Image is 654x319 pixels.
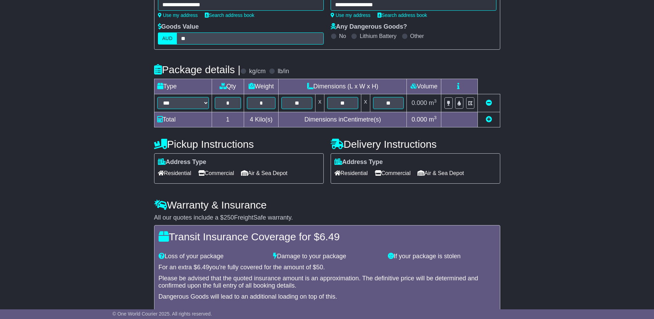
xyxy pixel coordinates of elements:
td: Total [154,112,212,127]
a: Add new item [486,116,492,123]
td: Qty [212,79,244,94]
div: Damage to your package [270,253,384,260]
div: Loss of your package [155,253,270,260]
span: 6.49 [197,264,209,271]
span: Air & Sea Depot [241,168,288,178]
span: 0.000 [412,116,427,123]
div: All our quotes include a $ FreightSafe warranty. [154,214,500,222]
td: Kilo(s) [244,112,279,127]
td: 1 [212,112,244,127]
label: Other [410,33,424,39]
h4: Delivery Instructions [331,138,500,150]
td: Dimensions (L x W x H) [279,79,407,94]
span: Residential [158,168,191,178]
label: Any Dangerous Goods? [331,23,407,31]
sup: 3 [434,98,437,104]
span: Air & Sea Depot [417,168,464,178]
a: Search address book [205,12,254,18]
span: 4 [250,116,253,123]
div: For an extra $ you're fully covered for the amount of $ . [159,264,496,271]
span: 250 [224,214,234,221]
label: No [339,33,346,39]
span: m [429,116,437,123]
div: Please be advised that the quoted insurance amount is an approximation. The definitive price will... [159,275,496,290]
td: x [315,94,324,112]
sup: 3 [434,115,437,120]
div: If your package is stolen [384,253,499,260]
label: Address Type [334,158,383,166]
label: Goods Value [158,23,199,31]
td: Volume [407,79,441,94]
span: Commercial [375,168,411,178]
a: Search address book [378,12,427,18]
span: 0.000 [412,99,427,106]
label: Address Type [158,158,207,166]
span: 50 [316,264,323,271]
h4: Package details | [154,64,241,75]
span: Residential [334,168,368,178]
td: x [361,94,370,112]
label: AUD [158,32,177,45]
span: Commercial [198,168,234,178]
label: Lithium Battery [360,33,396,39]
h4: Pickup Instructions [154,138,324,150]
td: Type [154,79,212,94]
h4: Warranty & Insurance [154,199,500,211]
span: 6.49 [320,231,340,242]
label: kg/cm [249,68,265,75]
a: Remove this item [486,99,492,106]
span: m [429,99,437,106]
div: Dangerous Goods will lead to an additional loading on top of this. [159,293,496,301]
td: Weight [244,79,279,94]
label: lb/in [278,68,289,75]
h4: Transit Insurance Coverage for $ [159,231,496,242]
td: Dimensions in Centimetre(s) [279,112,407,127]
a: Use my address [331,12,371,18]
a: Use my address [158,12,198,18]
span: © One World Courier 2025. All rights reserved. [112,311,212,317]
